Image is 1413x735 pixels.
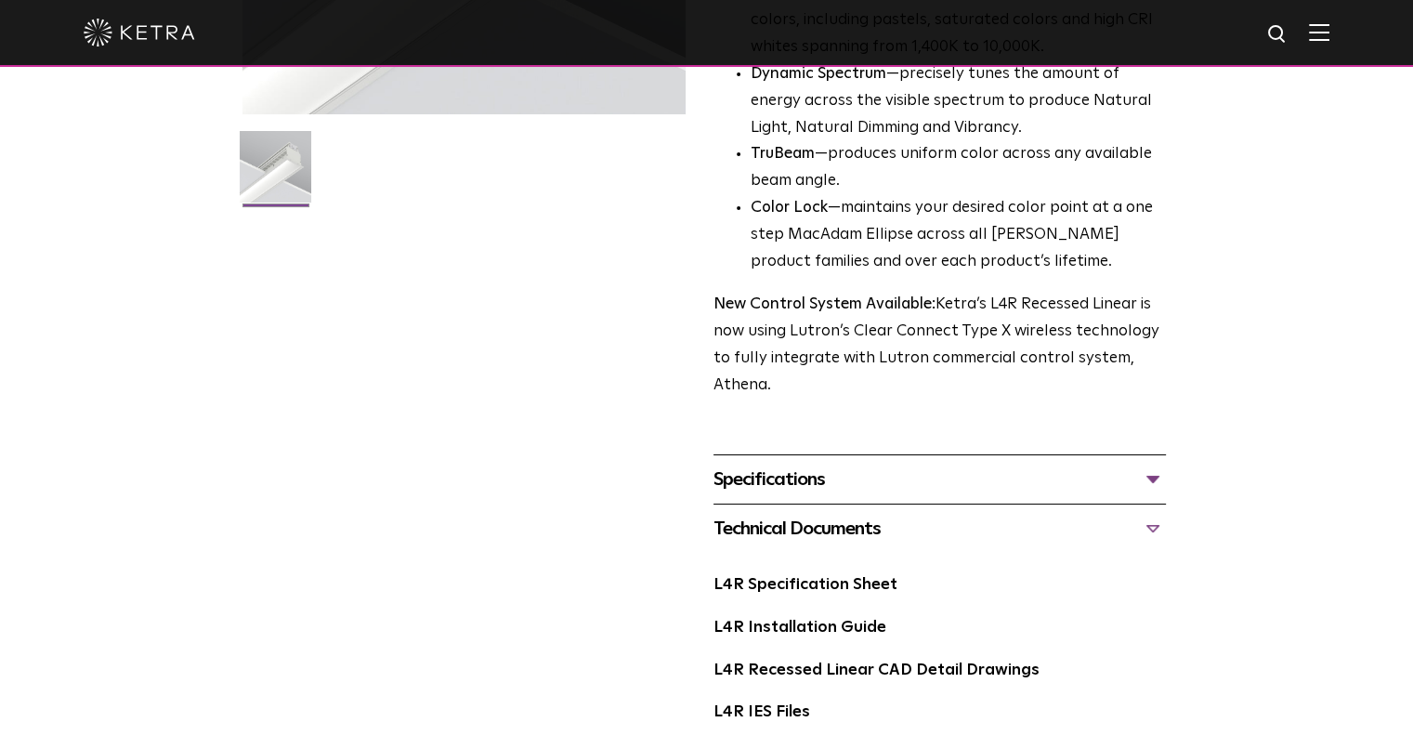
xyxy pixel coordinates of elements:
p: Ketra’s L4R Recessed Linear is now using Lutron’s Clear Connect Type X wireless technology to ful... [713,292,1166,400]
li: —maintains your desired color point at a one step MacAdam Ellipse across all [PERSON_NAME] produc... [751,195,1166,276]
img: L4R-2021-Web-Square [240,131,311,217]
a: L4R IES Files [713,704,810,720]
div: Specifications [713,465,1166,494]
div: Technical Documents [713,514,1166,544]
strong: Dynamic Spectrum [751,66,886,82]
img: ketra-logo-2019-white [84,19,195,46]
strong: TruBeam [751,146,815,162]
img: Hamburger%20Nav.svg [1309,23,1329,41]
li: —precisely tunes the amount of energy across the visible spectrum to produce Natural Light, Natur... [751,61,1166,142]
strong: New Control System Available: [713,296,935,312]
a: L4R Recessed Linear CAD Detail Drawings [713,663,1040,678]
img: search icon [1266,23,1289,46]
li: —produces uniform color across any available beam angle. [751,141,1166,195]
a: L4R Specification Sheet [713,577,897,593]
a: L4R Installation Guide [713,620,886,636]
strong: Color Lock [751,200,828,216]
